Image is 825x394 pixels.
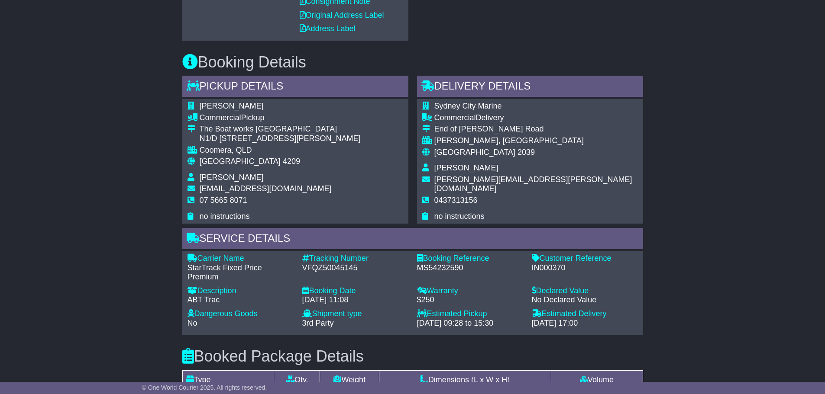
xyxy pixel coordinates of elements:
[200,184,332,193] span: [EMAIL_ADDRESS][DOMAIN_NAME]
[302,295,408,305] div: [DATE] 11:08
[200,146,361,155] div: Coomera, QLD
[434,163,498,172] span: [PERSON_NAME]
[283,157,300,166] span: 4209
[417,319,523,328] div: [DATE] 09:28 to 15:30
[302,309,408,319] div: Shipment type
[142,384,267,391] span: © One World Courier 2025. All rights reserved.
[200,212,250,221] span: no instructions
[300,11,384,19] a: Original Address Label
[532,254,638,263] div: Customer Reference
[434,102,502,110] span: Sydney City Marine
[434,196,478,205] span: 0437313156
[188,295,294,305] div: ABT Trac
[200,157,281,166] span: [GEOGRAPHIC_DATA]
[200,196,247,205] span: 07 5665 8071
[417,76,643,99] div: Delivery Details
[182,370,274,389] td: Type
[320,370,379,389] td: Weight
[417,254,523,263] div: Booking Reference
[417,309,523,319] div: Estimated Pickup
[532,286,638,296] div: Declared Value
[188,263,294,282] div: StarTrack Fixed Price Premium
[434,148,515,157] span: [GEOGRAPHIC_DATA]
[417,263,523,273] div: MS54232590
[300,24,356,33] a: Address Label
[188,286,294,296] div: Description
[200,102,264,110] span: [PERSON_NAME]
[302,254,408,263] div: Tracking Number
[182,54,643,71] h3: Booking Details
[302,319,334,327] span: 3rd Party
[532,295,638,305] div: No Declared Value
[200,113,241,122] span: Commercial
[302,286,408,296] div: Booking Date
[200,125,361,134] div: The Boat works [GEOGRAPHIC_DATA]
[417,295,523,305] div: $250
[200,173,264,182] span: [PERSON_NAME]
[188,309,294,319] div: Dangerous Goods
[532,309,638,319] div: Estimated Delivery
[200,134,361,144] div: N1/D [STREET_ADDRESS][PERSON_NAME]
[532,263,638,273] div: IN000370
[417,286,523,296] div: Warranty
[434,125,638,134] div: End of [PERSON_NAME] Road
[551,370,643,389] td: Volume
[379,370,551,389] td: Dimensions (L x W x H)
[182,76,408,99] div: Pickup Details
[188,319,197,327] span: No
[434,136,638,146] div: [PERSON_NAME], [GEOGRAPHIC_DATA]
[188,254,294,263] div: Carrier Name
[200,113,361,123] div: Pickup
[434,113,476,122] span: Commercial
[182,228,643,251] div: Service Details
[274,370,320,389] td: Qty.
[434,113,638,123] div: Delivery
[434,212,485,221] span: no instructions
[532,319,638,328] div: [DATE] 17:00
[182,348,643,365] h3: Booked Package Details
[302,263,408,273] div: VFQZ50045145
[518,148,535,157] span: 2039
[434,175,632,193] span: [PERSON_NAME][EMAIL_ADDRESS][PERSON_NAME][DOMAIN_NAME]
